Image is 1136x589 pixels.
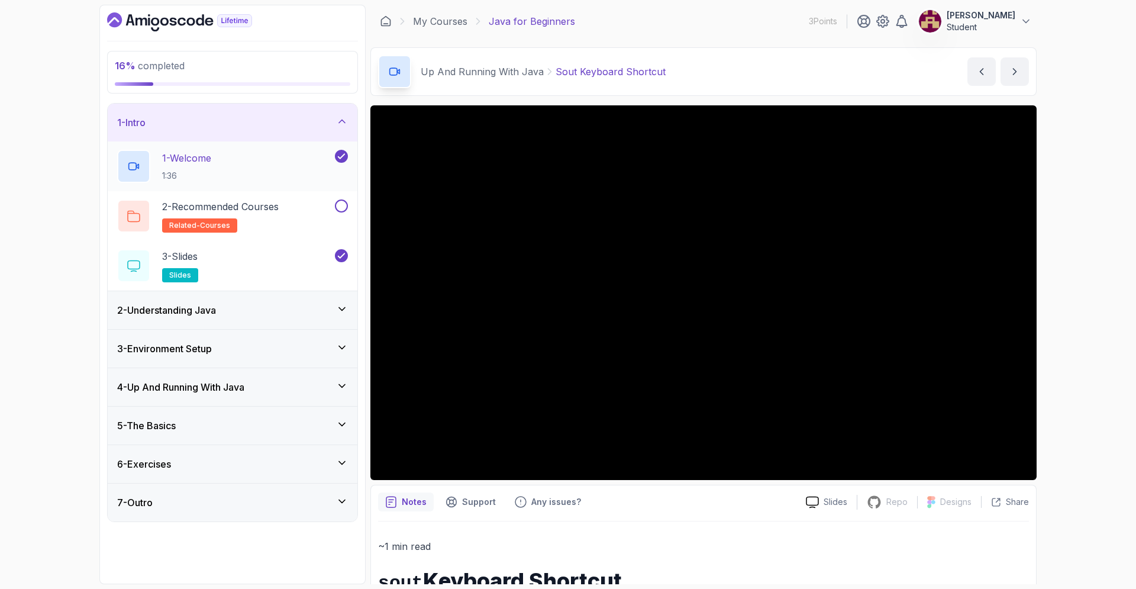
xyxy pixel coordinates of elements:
p: 3 Points [809,15,837,27]
button: user profile image[PERSON_NAME]Student [918,9,1032,33]
h3: 4 - Up And Running With Java [117,380,244,394]
button: 1-Welcome1:36 [117,150,348,183]
a: My Courses [413,14,467,28]
p: Sout Keyboard Shortcut [556,65,666,79]
p: Any issues? [531,496,581,508]
p: 1 - Welcome [162,151,211,165]
p: Java for Beginners [489,14,575,28]
p: Slides [824,496,847,508]
h3: 3 - Environment Setup [117,342,212,356]
h3: 6 - Exercises [117,457,171,471]
span: completed [115,60,185,72]
button: next content [1001,57,1029,86]
p: ~1 min read [378,538,1029,555]
button: Support button [438,493,503,511]
p: 1:36 [162,170,211,182]
button: 2-Understanding Java [108,291,357,329]
button: previous content [967,57,996,86]
button: 5-The Basics [108,407,357,445]
p: Notes [402,496,427,508]
p: Support [462,496,496,508]
button: Share [981,496,1029,508]
button: 2-Recommended Coursesrelated-courses [117,199,348,233]
button: 6-Exercises [108,445,357,483]
a: Dashboard [380,15,392,27]
button: 3-Slidesslides [117,249,348,282]
h3: 7 - Outro [117,495,153,510]
span: slides [169,271,191,280]
h3: 1 - Intro [117,115,146,130]
h3: 2 - Understanding Java [117,303,216,317]
button: notes button [378,493,434,511]
button: 3-Environment Setup [108,330,357,368]
button: 7-Outro [108,484,357,522]
button: 4-Up And Running With Java [108,368,357,406]
p: Repo [886,496,908,508]
p: Share [1006,496,1029,508]
p: Up And Running With Java [421,65,544,79]
button: Feedback button [508,493,588,511]
a: Slides [796,496,857,508]
p: 2 - Recommended Courses [162,199,279,214]
a: Dashboard [107,12,279,31]
span: related-courses [169,221,230,230]
p: 3 - Slides [162,249,198,263]
p: Student [947,21,1015,33]
button: 1-Intro [108,104,357,141]
h3: 5 - The Basics [117,419,176,433]
p: [PERSON_NAME] [947,9,1015,21]
p: Designs [940,496,972,508]
iframe: 9 - SOUT Keyboard Shortcut [370,105,1037,480]
img: user profile image [919,10,941,33]
span: 16 % [115,60,135,72]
